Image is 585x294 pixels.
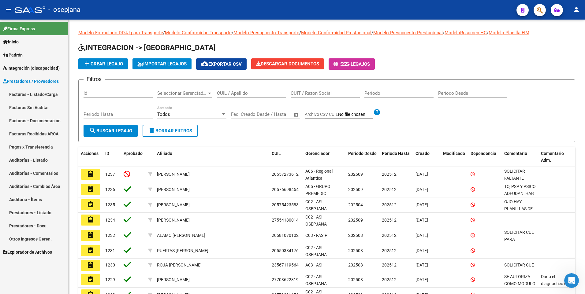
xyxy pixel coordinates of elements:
mat-icon: person [573,6,580,13]
span: 1237 [105,172,115,177]
span: [DATE] [415,263,428,267]
datatable-header-cell: Aprobado [121,147,146,167]
span: 202512 [382,263,397,267]
datatable-header-cell: Acciones [78,147,103,167]
span: Archivo CSV CUIL [305,112,338,117]
span: 27703622319 [272,277,299,282]
span: Legajos [351,61,370,67]
button: Open calendar [293,111,300,118]
mat-icon: assignment [87,231,94,239]
span: C02 - ASI OSEPJANA [305,215,327,226]
span: [DATE] [415,187,428,192]
span: Gerenciador [305,151,330,156]
span: 202512 [382,218,397,222]
span: Padrón [3,52,23,58]
mat-icon: assignment [87,261,94,269]
button: Descargar Documentos [251,58,324,69]
datatable-header-cell: CUIL [269,147,303,167]
mat-icon: cloud_download [201,60,208,68]
datatable-header-cell: Dependencia [468,147,502,167]
span: Comentario Adm. [541,151,564,163]
span: 1231 [105,248,115,253]
span: 1236 [105,187,115,192]
span: [DATE] [415,202,428,207]
datatable-header-cell: Gerenciador [303,147,346,167]
span: [DATE] [415,218,428,222]
a: Modelo Conformidad Transporte [165,30,232,35]
span: 202508 [348,277,363,282]
mat-icon: add [83,60,91,67]
span: Seleccionar Gerenciador [157,90,207,96]
span: 202512 [382,202,397,207]
span: Afiliado [157,151,172,156]
span: C02 - ASI OSEPJANA [305,199,327,211]
a: ModeloResumen HC [445,30,487,35]
datatable-header-cell: Afiliado [155,147,269,167]
span: ID [105,151,109,156]
mat-icon: search [89,127,96,134]
span: 202508 [348,263,363,267]
span: 202508 [348,248,363,253]
input: Fecha fin [261,112,291,117]
div: ALAMO [PERSON_NAME] [157,232,205,239]
div: [PERSON_NAME] [157,217,190,224]
span: A03 - ASI [305,263,322,267]
span: Integración (discapacidad) [3,65,60,72]
span: A06 - Regional Atlantica [305,169,333,181]
a: Modelo Conformidad Prestacional [301,30,371,35]
span: 1232 [105,233,115,238]
span: Prestadores / Proveedores [3,78,59,85]
span: Buscar Legajo [89,128,132,134]
span: 202509 [348,218,363,222]
span: Dependencia [471,151,496,156]
div: PUERTAS [PERSON_NAME] [157,247,208,254]
span: OJO HAY PLANILLAS DE DE OTRA OBRA SOCIAL (OSCEARA) [504,199,534,232]
mat-icon: assignment [87,170,94,178]
datatable-header-cell: Comentario Adm. [538,147,575,167]
span: 1229 [105,277,115,282]
span: 20576698454 [272,187,299,192]
span: 20557273612 [272,172,299,177]
mat-icon: assignment [87,186,94,193]
span: Crear Legajo [83,61,123,67]
span: C02 - ASI OSEPJANA [305,274,327,286]
span: 20575423583 [272,202,299,207]
input: Fecha inicio [231,112,256,117]
span: Periodo Hasta [382,151,410,156]
span: Todos [157,112,170,117]
datatable-header-cell: ID [103,147,121,167]
button: Crear Legajo [78,58,128,69]
datatable-header-cell: Periodo Hasta [379,147,413,167]
span: Periodo Desde [348,151,377,156]
mat-icon: delete [148,127,155,134]
mat-icon: help [373,108,381,116]
mat-icon: assignment [87,201,94,208]
span: Explorador de Archivos [3,249,52,255]
a: Modelo Presupuesto Transporte [233,30,299,35]
div: [PERSON_NAME] [157,186,190,193]
span: [DATE] [415,277,428,282]
span: Borrar Filtros [148,128,192,134]
h3: Filtros [84,75,105,83]
div: [PERSON_NAME] [157,276,190,283]
datatable-header-cell: Creado [413,147,441,167]
a: Modelo Formulario DDJJ para Transporte [78,30,163,35]
span: Acciones [81,151,99,156]
datatable-header-cell: Modificado [441,147,468,167]
button: IMPORTAR LEGAJOS [132,58,192,69]
span: INTEGRACION -> [GEOGRAPHIC_DATA] [78,43,216,52]
span: SOLICITAR FALTANTE [504,169,525,181]
span: 202508 [348,233,363,238]
span: 202512 [382,187,397,192]
span: CUIL [272,151,281,156]
span: Exportar CSV [201,61,242,67]
span: - osepjana [48,3,80,17]
mat-icon: assignment [87,216,94,223]
span: - [333,61,351,67]
div: [PERSON_NAME] [157,201,190,208]
span: 202512 [382,233,397,238]
button: -Legajos [329,58,375,70]
span: 23567119564 [272,263,299,267]
span: 202512 [382,277,397,282]
input: Archivo CSV CUIL [338,112,373,117]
